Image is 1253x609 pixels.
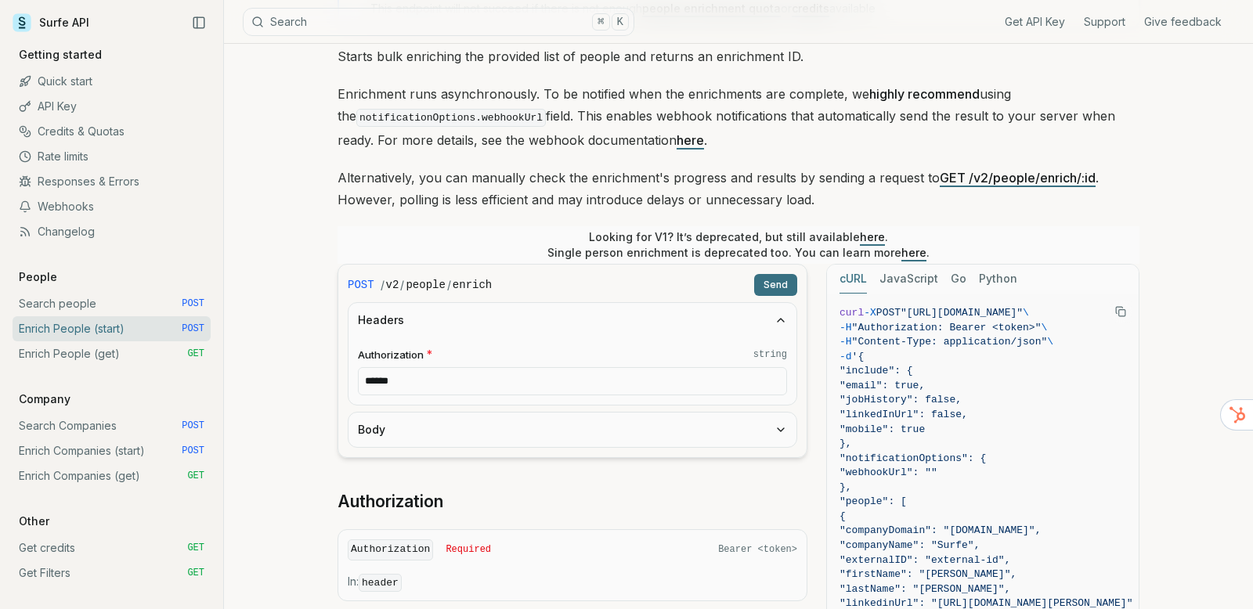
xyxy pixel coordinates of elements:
[381,277,385,293] span: /
[187,542,204,554] span: GET
[718,543,797,556] span: Bearer <token>
[13,514,56,529] p: Other
[356,109,546,127] code: notificationOptions.webhookUrl
[876,307,901,319] span: POST
[182,420,204,432] span: POST
[1023,307,1029,319] span: \
[852,336,1048,348] span: "Content-Type: application/json"
[840,481,852,493] span: },
[348,277,374,293] span: POST
[400,277,404,293] span: /
[13,269,63,285] p: People
[840,380,925,391] span: "email": true,
[348,539,433,560] code: Authorization
[840,438,852,449] span: },
[406,277,445,293] code: people
[1005,14,1065,30] a: Get API Key
[753,348,787,361] code: string
[840,568,1016,580] span: "firstName": "[PERSON_NAME]",
[338,491,443,513] a: Authorization
[1041,322,1047,333] span: \
[869,86,980,102] strong: highly recommend
[446,543,491,556] span: Required
[358,348,424,362] span: Authorization
[13,560,211,586] a: Get Filters GET
[840,365,913,377] span: "include": {
[754,274,797,296] button: Send
[840,510,846,522] span: {
[338,167,1139,211] p: Alternatively, you can manually check the enrichment's progress and results by sending a request ...
[187,348,204,360] span: GET
[1109,300,1132,323] button: Copy Text
[187,11,211,34] button: Collapse Sidebar
[13,463,211,488] a: Enrich Companies (get) GET
[840,423,925,435] span: "mobile": true
[840,452,986,464] span: "notificationOptions": {
[386,277,399,293] code: v2
[182,323,204,335] span: POST
[879,265,938,294] button: JavaScript
[840,265,867,294] button: cURL
[840,539,980,551] span: "companyName": "Surfe",
[979,265,1017,294] button: Python
[447,277,451,293] span: /
[592,13,609,31] kbd: ⌘
[359,574,402,592] code: header
[951,265,966,294] button: Go
[840,336,852,348] span: -H
[13,144,211,169] a: Rate limits
[13,341,211,366] a: Enrich People (get) GET
[13,11,89,34] a: Surfe API
[1084,14,1125,30] a: Support
[13,219,211,244] a: Changelog
[243,8,634,36] button: Search⌘K
[860,230,885,243] a: here
[840,307,864,319] span: curl
[338,83,1139,151] p: Enrichment runs asynchronously. To be notified when the enrichments are complete, we using the fi...
[338,45,1139,67] p: Starts bulk enriching the provided list of people and returns an enrichment ID.
[13,194,211,219] a: Webhooks
[677,132,704,148] a: here
[13,69,211,94] a: Quick start
[13,169,211,194] a: Responses & Errors
[13,535,211,560] a: Get credits GET
[348,574,797,591] p: In:
[864,307,876,319] span: -X
[13,438,211,463] a: Enrich Companies (start) POST
[940,170,1096,186] a: GET /v2/people/enrich/:id
[187,567,204,579] span: GET
[182,297,204,310] span: POST
[13,316,211,341] a: Enrich People (start) POST
[1144,14,1222,30] a: Give feedback
[840,554,1010,566] span: "externalID": "external-id",
[547,229,930,261] p: Looking for V1? It’s deprecated, but still available . Single person enrichment is deprecated too...
[612,13,629,31] kbd: K
[187,470,204,482] span: GET
[348,303,796,337] button: Headers
[13,391,77,407] p: Company
[182,445,204,457] span: POST
[13,119,211,144] a: Credits & Quotas
[13,94,211,119] a: API Key
[348,413,796,447] button: Body
[840,597,1132,609] span: "linkedinUrl": "[URL][DOMAIN_NAME][PERSON_NAME]"
[840,409,968,420] span: "linkedInUrl": false,
[852,322,1042,333] span: "Authorization: Bearer <token>"
[840,351,852,362] span: -d
[840,467,937,478] span: "webhookUrl": ""
[13,413,211,438] a: Search Companies POST
[13,47,108,63] p: Getting started
[840,322,852,333] span: -H
[901,307,1023,319] span: "[URL][DOMAIN_NAME]"
[13,291,211,316] a: Search people POST
[852,351,865,362] span: '{
[840,524,1041,536] span: "companyDomain": "[DOMAIN_NAME]",
[1047,336,1053,348] span: \
[840,495,907,507] span: "people": [
[840,394,962,405] span: "jobHistory": false,
[453,277,492,293] code: enrich
[901,246,926,259] a: here
[840,583,1010,595] span: "lastName": "[PERSON_NAME]",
